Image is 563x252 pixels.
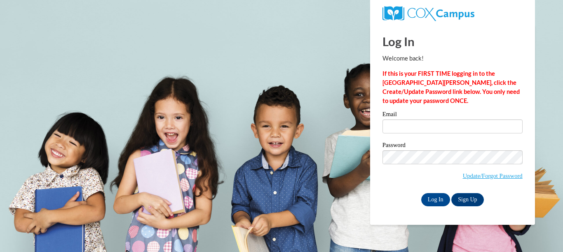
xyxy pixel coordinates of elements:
a: Sign Up [451,193,483,206]
a: COX Campus [382,9,474,16]
p: Welcome back! [382,54,523,63]
label: Email [382,111,523,119]
a: Update/Forgot Password [463,173,523,179]
label: Password [382,142,523,150]
img: COX Campus [382,6,474,21]
strong: If this is your FIRST TIME logging in to the [GEOGRAPHIC_DATA][PERSON_NAME], click the Create/Upd... [382,70,520,104]
input: Log In [421,193,450,206]
h1: Log In [382,33,523,50]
